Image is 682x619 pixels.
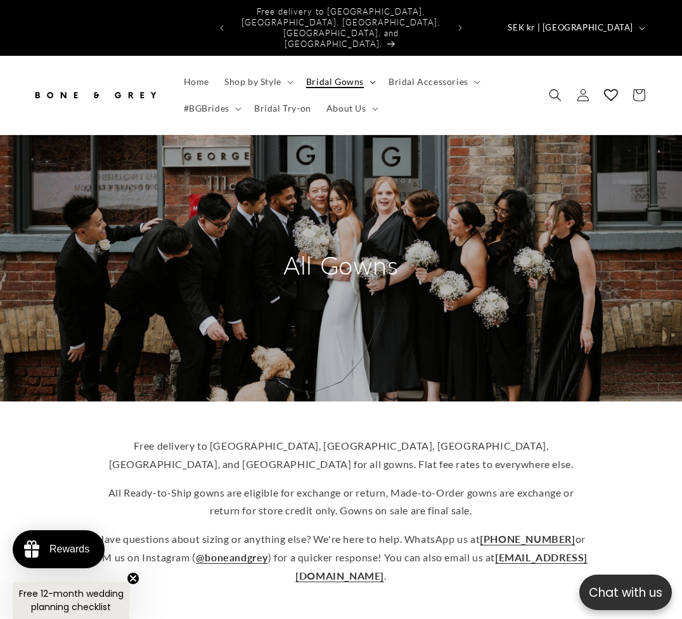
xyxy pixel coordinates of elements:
p: All Ready-to-Ship gowns are eligible for exchange or return, Made-to-Order gowns are exchange or ... [94,484,588,521]
summary: About Us [319,95,383,122]
span: Bridal Accessories [389,76,468,88]
img: Bone and Grey Bridal [32,81,158,109]
span: Bridal Gowns [306,76,364,88]
a: [EMAIL_ADDRESS][DOMAIN_NAME] [295,551,588,582]
span: SEK kr | [GEOGRAPHIC_DATA] [508,22,633,34]
summary: Bridal Gowns [299,68,381,95]
span: Home [184,76,209,88]
div: Free 12-month wedding planning checklistClose teaser [13,582,129,619]
span: Shop by Style [224,76,281,88]
a: [PHONE_NUMBER] [480,533,575,545]
span: About Us [326,103,366,114]
h2: All Gowns [221,249,461,282]
div: Rewards [49,544,89,555]
summary: Search [541,81,569,109]
span: Bridal Try-on [254,103,311,114]
p: Have questions about sizing or anything else? We're here to help. WhatsApp us at or DM us on Inst... [94,530,588,585]
span: Free delivery to [GEOGRAPHIC_DATA], [GEOGRAPHIC_DATA], [GEOGRAPHIC_DATA], [GEOGRAPHIC_DATA], and ... [241,6,440,49]
span: #BGBrides [184,103,229,114]
p: Chat with us [579,583,672,602]
a: Bridal Try-on [247,95,319,122]
a: @boneandgrey [196,551,268,563]
a: Home [176,68,217,95]
button: Previous announcement [208,16,236,40]
summary: Bridal Accessories [381,68,486,95]
button: Next announcement [446,16,474,40]
a: Bone and Grey Bridal [27,76,164,114]
summary: #BGBrides [176,95,247,122]
button: Open chatbox [579,575,672,610]
summary: Shop by Style [217,68,299,95]
span: Free 12-month wedding planning checklist [19,587,124,613]
button: SEK kr | [GEOGRAPHIC_DATA] [500,16,650,40]
p: Free delivery to [GEOGRAPHIC_DATA], [GEOGRAPHIC_DATA], [GEOGRAPHIC_DATA], [GEOGRAPHIC_DATA], and ... [94,437,588,474]
button: Close teaser [127,572,139,585]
